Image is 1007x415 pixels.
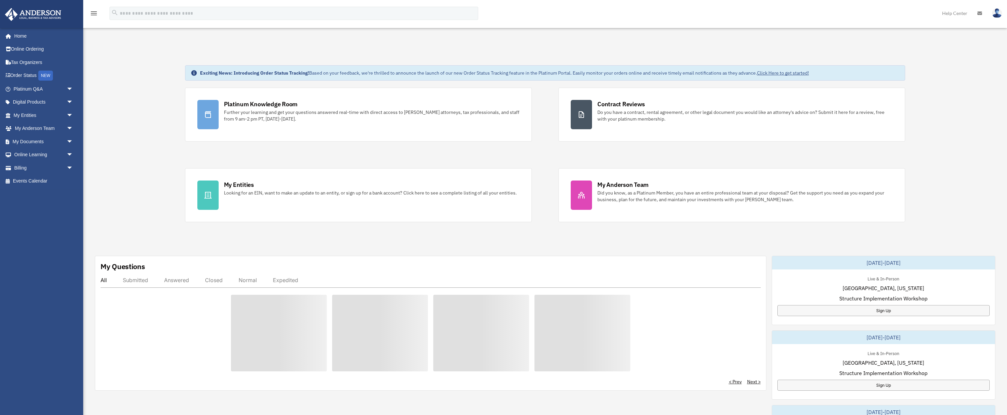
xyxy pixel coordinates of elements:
[38,71,53,81] div: NEW
[164,277,189,283] div: Answered
[843,284,924,292] span: [GEOGRAPHIC_DATA], [US_STATE]
[67,82,80,96] span: arrow_drop_down
[185,88,532,142] a: Platinum Knowledge Room Further your learning and get your questions answered real-time with dire...
[67,96,80,109] span: arrow_drop_down
[3,8,63,21] img: Anderson Advisors Platinum Portal
[597,100,645,108] div: Contract Reviews
[839,369,927,377] span: Structure Implementation Workshop
[67,161,80,175] span: arrow_drop_down
[597,109,893,122] div: Do you have a contract, rental agreement, or other legal document you would like an attorney's ad...
[185,168,532,222] a: My Entities Looking for an EIN, want to make an update to an entity, or sign up for a bank accoun...
[558,88,905,142] a: Contract Reviews Do you have a contract, rental agreement, or other legal document you would like...
[67,122,80,136] span: arrow_drop_down
[862,275,905,282] div: Live & In-Person
[757,70,809,76] a: Click Here to get started!
[67,148,80,162] span: arrow_drop_down
[5,69,83,83] a: Order StatusNEW
[5,43,83,56] a: Online Ordering
[772,331,995,344] div: [DATE]-[DATE]
[772,256,995,269] div: [DATE]-[DATE]
[5,175,83,188] a: Events Calendar
[862,349,905,356] div: Live & In-Person
[5,161,83,175] a: Billingarrow_drop_down
[200,70,309,76] strong: Exciting News: Introducing Order Status Tracking!
[839,294,927,302] span: Structure Implementation Workshop
[5,29,80,43] a: Home
[5,56,83,69] a: Tax Organizers
[224,109,519,122] div: Further your learning and get your questions answered real-time with direct access to [PERSON_NAM...
[67,109,80,122] span: arrow_drop_down
[111,9,118,16] i: search
[597,190,893,203] div: Did you know, as a Platinum Member, you have an entire professional team at your disposal? Get th...
[729,378,742,385] a: < Prev
[101,277,107,283] div: All
[123,277,148,283] div: Submitted
[5,82,83,96] a: Platinum Q&Aarrow_drop_down
[843,359,924,367] span: [GEOGRAPHIC_DATA], [US_STATE]
[90,9,98,17] i: menu
[5,135,83,148] a: My Documentsarrow_drop_down
[5,96,83,109] a: Digital Productsarrow_drop_down
[67,135,80,149] span: arrow_drop_down
[205,277,223,283] div: Closed
[5,109,83,122] a: My Entitiesarrow_drop_down
[992,8,1002,18] img: User Pic
[90,12,98,17] a: menu
[224,190,517,196] div: Looking for an EIN, want to make an update to an entity, or sign up for a bank account? Click her...
[777,305,990,316] a: Sign Up
[101,261,145,271] div: My Questions
[558,168,905,222] a: My Anderson Team Did you know, as a Platinum Member, you have an entire professional team at your...
[239,277,257,283] div: Normal
[747,378,761,385] a: Next >
[777,380,990,391] a: Sign Up
[224,100,298,108] div: Platinum Knowledge Room
[200,70,809,76] div: Based on your feedback, we're thrilled to announce the launch of our new Order Status Tracking fe...
[273,277,298,283] div: Expedited
[597,181,649,189] div: My Anderson Team
[224,181,254,189] div: My Entities
[5,148,83,162] a: Online Learningarrow_drop_down
[5,122,83,135] a: My Anderson Teamarrow_drop_down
